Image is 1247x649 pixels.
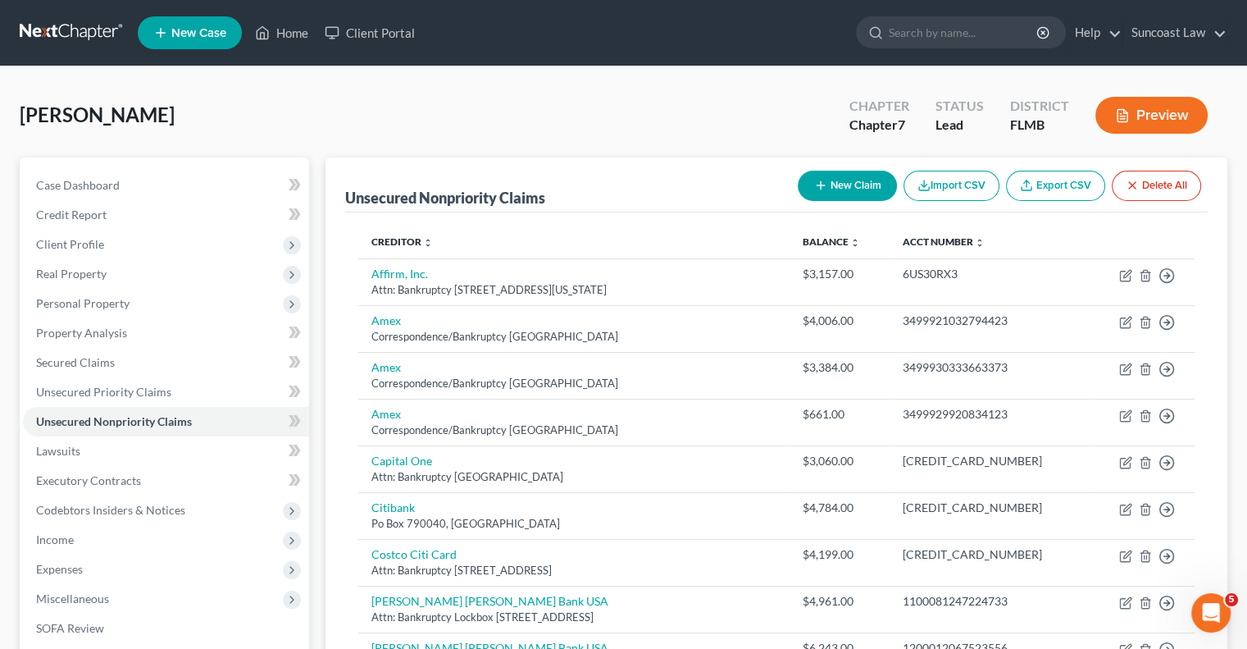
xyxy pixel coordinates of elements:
[23,614,309,643] a: SOFA Review
[371,282,776,298] div: Attn: Bankruptcy [STREET_ADDRESS][US_STATE]
[1010,97,1069,116] div: District
[903,313,1075,329] div: 3499921032794423
[1095,97,1208,134] button: Preview
[36,503,185,517] span: Codebtors Insiders & Notices
[247,18,316,48] a: Home
[903,266,1075,282] div: 6US30RX3
[903,406,1075,423] div: 3499929920834123
[23,171,309,200] a: Case Dashboard
[803,593,876,610] div: $4,961.00
[23,377,309,407] a: Unsecured Priority Claims
[371,563,776,578] div: Attn: Bankruptcy [STREET_ADDRESS]
[36,592,109,606] span: Miscellaneous
[803,359,876,376] div: $3,384.00
[935,116,984,135] div: Lead
[36,414,192,428] span: Unsecured Nonpriority Claims
[1225,593,1238,606] span: 5
[898,117,905,132] span: 7
[345,188,545,208] div: Unsecured Nonpriority Claims
[903,453,1075,469] div: [CREDIT_CARD_NUMBER]
[798,171,897,201] button: New Claim
[36,473,141,487] span: Executory Contracts
[36,296,130,310] span: Personal Property
[1112,171,1201,201] button: Delete All
[903,546,1075,563] div: [CREDIT_CARD_NUMBER]
[36,326,127,340] span: Property Analysis
[316,18,423,48] a: Client Portal
[20,103,175,126] span: [PERSON_NAME]
[371,454,432,468] a: Capital One
[371,547,457,561] a: Costco Citi Card
[371,516,776,532] div: Po Box 790040, [GEOGRAPHIC_DATA]
[371,313,401,327] a: Amex
[36,355,115,369] span: Secured Claims
[171,27,226,39] span: New Case
[36,562,83,576] span: Expenses
[975,238,985,248] i: unfold_more
[803,406,876,423] div: $661.00
[803,500,876,516] div: $4,784.00
[23,348,309,377] a: Secured Claims
[371,610,776,625] div: Attn: Bankruptcy Lockbox [STREET_ADDRESS]
[36,532,74,546] span: Income
[371,407,401,421] a: Amex
[36,208,107,222] span: Credit Report
[803,546,876,563] div: $4,199.00
[23,318,309,348] a: Property Analysis
[371,376,776,391] div: Correspondence/Bankruptcy [GEOGRAPHIC_DATA]
[903,500,1075,516] div: [CREDIT_CARD_NUMBER]
[849,97,909,116] div: Chapter
[23,200,309,230] a: Credit Report
[371,469,776,485] div: Attn: Bankruptcy [GEOGRAPHIC_DATA]
[23,466,309,496] a: Executory Contracts
[1191,593,1231,633] iframe: Intercom live chat
[371,235,433,248] a: Creditor unfold_more
[36,267,107,281] span: Real Property
[36,237,104,251] span: Client Profile
[1006,171,1105,201] a: Export CSV
[371,423,776,438] div: Correspondence/Bankruptcy [GEOGRAPHIC_DATA]
[36,621,104,635] span: SOFA Review
[849,116,909,135] div: Chapter
[1010,116,1069,135] div: FLMB
[903,359,1075,376] div: 3499930333663373
[371,594,608,608] a: [PERSON_NAME] [PERSON_NAME] Bank USA
[23,407,309,436] a: Unsecured Nonpriority Claims
[371,329,776,345] div: Correspondence/Bankruptcy [GEOGRAPHIC_DATA]
[803,235,860,248] a: Balance unfold_more
[423,238,433,248] i: unfold_more
[903,171,999,201] button: Import CSV
[803,266,876,282] div: $3,157.00
[803,313,876,329] div: $4,006.00
[371,267,428,281] a: Affirm, Inc.
[1067,18,1122,48] a: Help
[850,238,860,248] i: unfold_more
[23,436,309,466] a: Lawsuits
[803,453,876,469] div: $3,060.00
[36,385,171,399] span: Unsecured Priority Claims
[371,500,415,514] a: Citibank
[36,444,80,458] span: Lawsuits
[889,17,1039,48] input: Search by name...
[36,178,120,192] span: Case Dashboard
[1123,18,1227,48] a: Suncoast Law
[903,235,985,248] a: Acct Number unfold_more
[935,97,984,116] div: Status
[903,593,1075,610] div: 1100081247224733
[371,360,401,374] a: Amex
